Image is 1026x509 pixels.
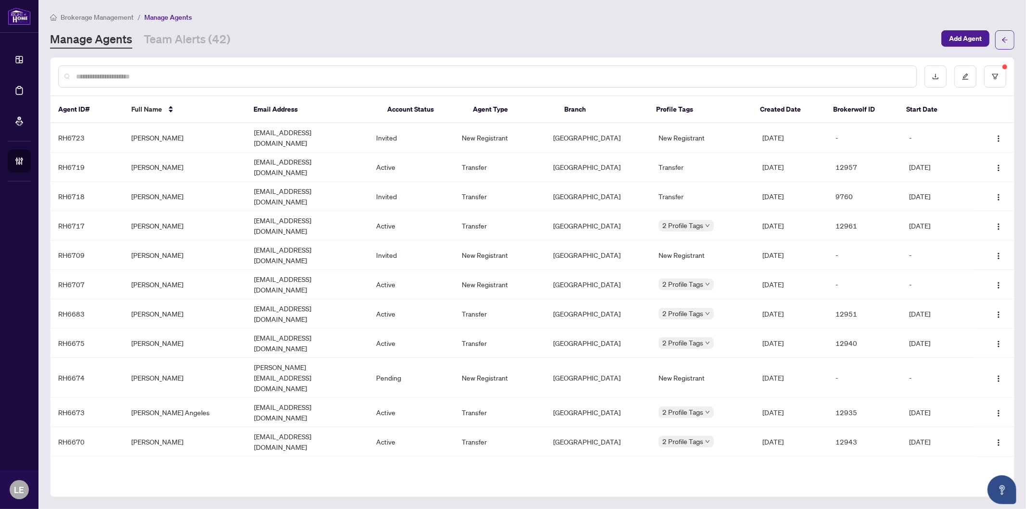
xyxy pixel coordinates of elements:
td: 9760 [828,182,902,211]
th: Profile Tags [648,96,752,123]
td: [PERSON_NAME] [124,329,246,358]
td: [DATE] [755,427,828,457]
td: Transfer [651,153,755,182]
td: RH6723 [51,123,124,153]
td: [DATE] [901,398,975,427]
td: - [828,241,902,270]
td: [PERSON_NAME] [124,299,246,329]
a: Manage Agents [50,31,132,49]
img: Logo [995,340,1002,348]
td: New Registrant [651,123,755,153]
td: Transfer [454,182,546,211]
td: Active [368,270,454,299]
td: [DATE] [901,427,975,457]
td: RH6717 [51,211,124,241]
li: / [138,12,140,23]
td: [PERSON_NAME] Angeles [124,398,246,427]
td: New Registrant [651,358,755,398]
td: Transfer [454,299,546,329]
td: New Registrant [454,358,546,398]
span: 2 Profile Tags [662,308,703,319]
td: [EMAIL_ADDRESS][DOMAIN_NAME] [246,427,368,457]
td: 12940 [828,329,902,358]
span: down [705,282,710,287]
th: Email Address [246,96,380,123]
th: Created Date [752,96,825,123]
td: Active [368,153,454,182]
td: 12935 [828,398,902,427]
td: [DATE] [755,241,828,270]
th: Brokerwolf ID [825,96,899,123]
td: [GEOGRAPHIC_DATA] [545,398,651,427]
td: [GEOGRAPHIC_DATA] [545,241,651,270]
th: Agent Type [465,96,557,123]
th: Branch [557,96,648,123]
td: - [901,123,975,153]
td: [EMAIL_ADDRESS][DOMAIN_NAME] [246,153,368,182]
td: RH6673 [51,398,124,427]
img: Logo [995,311,1002,318]
td: [PERSON_NAME][EMAIL_ADDRESS][DOMAIN_NAME] [246,358,368,398]
td: [DATE] [901,182,975,211]
span: down [705,410,710,415]
td: RH6670 [51,427,124,457]
button: Logo [991,218,1006,233]
td: New Registrant [454,123,546,153]
td: [PERSON_NAME] [124,153,246,182]
td: 12943 [828,427,902,457]
td: Transfer [454,153,546,182]
td: [DATE] [755,153,828,182]
td: [DATE] [755,329,828,358]
td: Active [368,211,454,241]
span: home [50,14,57,21]
td: Transfer [651,182,755,211]
button: Logo [991,159,1006,175]
td: Transfer [454,398,546,427]
td: [PERSON_NAME] [124,358,246,398]
span: 2 Profile Tags [662,407,703,418]
span: down [705,341,710,345]
td: RH6718 [51,182,124,211]
td: Invited [368,241,454,270]
td: [EMAIL_ADDRESS][DOMAIN_NAME] [246,211,368,241]
td: RH6719 [51,153,124,182]
img: Logo [995,193,1002,201]
td: [DATE] [901,299,975,329]
td: Active [368,299,454,329]
td: [GEOGRAPHIC_DATA] [545,427,651,457]
td: - [828,358,902,398]
td: Invited [368,123,454,153]
td: - [828,123,902,153]
span: LE [14,483,25,496]
button: edit [954,65,976,88]
td: RH6683 [51,299,124,329]
td: Invited [368,182,454,211]
img: logo [8,7,31,25]
span: 2 Profile Tags [662,279,703,290]
span: download [932,73,939,80]
td: [DATE] [755,182,828,211]
td: [EMAIL_ADDRESS][DOMAIN_NAME] [246,123,368,153]
td: [GEOGRAPHIC_DATA] [545,153,651,182]
img: Logo [995,409,1002,417]
td: [EMAIL_ADDRESS][DOMAIN_NAME] [246,398,368,427]
td: [EMAIL_ADDRESS][DOMAIN_NAME] [246,299,368,329]
td: Transfer [454,427,546,457]
span: 2 Profile Tags [662,436,703,447]
td: [PERSON_NAME] [124,123,246,153]
td: [DATE] [755,299,828,329]
a: Team Alerts (42) [144,31,230,49]
td: [PERSON_NAME] [124,270,246,299]
td: [PERSON_NAME] [124,427,246,457]
img: Logo [995,439,1002,446]
span: Manage Agents [144,13,192,22]
img: Logo [995,223,1002,230]
button: filter [984,65,1006,88]
span: edit [962,73,969,80]
td: [EMAIL_ADDRESS][DOMAIN_NAME] [246,241,368,270]
td: Transfer [454,211,546,241]
td: [DATE] [755,123,828,153]
td: Pending [368,358,454,398]
td: [GEOGRAPHIC_DATA] [545,329,651,358]
td: [PERSON_NAME] [124,211,246,241]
